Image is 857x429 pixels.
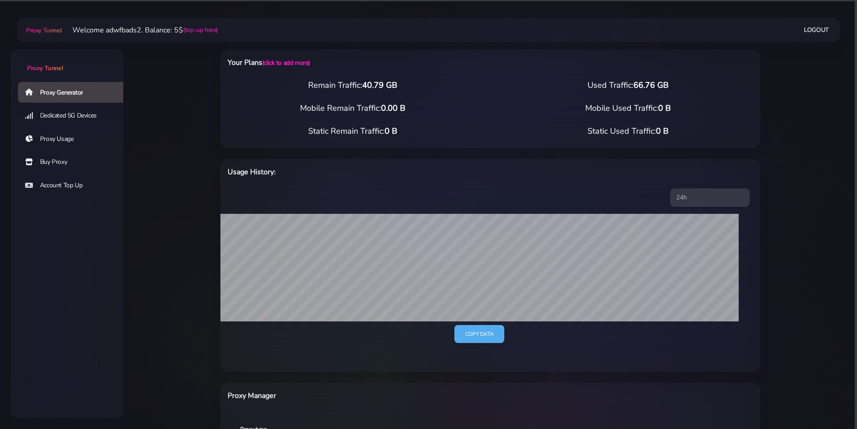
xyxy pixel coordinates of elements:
a: Logout [804,22,829,38]
a: (click to add more) [262,59,310,67]
div: Mobile Used Traffic: [490,102,766,114]
a: Proxy Tunnel [11,49,123,73]
a: Dedicated 5G Devices [18,105,130,126]
a: Proxy Tunnel [24,23,62,37]
h6: Proxy Manager [228,390,529,402]
a: Copy data [454,325,504,343]
span: 0.00 B [381,103,405,113]
h6: Your Plans [228,57,529,68]
span: 40.79 GB [362,80,397,90]
li: Welcome adwfbads2. Balance: 5$ [62,25,218,36]
span: Proxy Tunnel [27,64,63,72]
a: Buy Proxy [18,152,130,172]
div: Used Traffic: [490,79,766,91]
a: Proxy Generator [18,82,130,103]
span: 0 B [385,126,397,136]
a: (top-up here) [183,25,218,35]
a: Account Top Up [18,175,130,196]
a: Proxy Usage [18,129,130,149]
span: 66.76 GB [633,80,669,90]
div: Remain Traffic: [215,79,490,91]
div: Static Remain Traffic: [215,125,490,137]
span: 0 B [656,126,669,136]
span: Proxy Tunnel [26,26,62,35]
iframe: Webchat Widget [724,282,846,418]
h6: Usage History: [228,166,529,178]
span: 0 B [658,103,671,113]
div: Static Used Traffic: [490,125,766,137]
div: Mobile Remain Traffic: [215,102,490,114]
